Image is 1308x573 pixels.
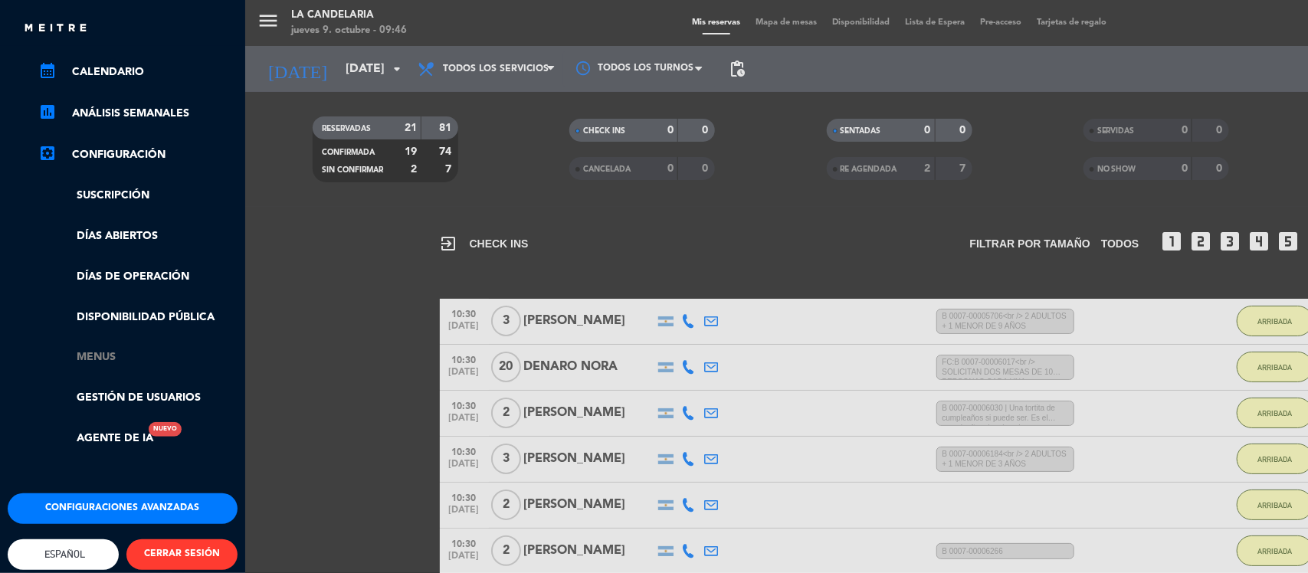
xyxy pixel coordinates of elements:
[38,146,238,164] a: Configuración
[38,63,238,81] a: calendar_monthCalendario
[41,548,86,560] span: Español
[38,309,238,326] a: Disponibilidad pública
[23,23,88,34] img: MEITRE
[38,430,153,447] a: Agente de IANuevo
[38,61,57,80] i: calendar_month
[38,103,57,121] i: assessment
[38,349,238,366] a: Menus
[38,187,238,205] a: Suscripción
[38,228,238,245] a: Días abiertos
[38,104,238,123] a: assessmentANÁLISIS SEMANALES
[149,422,182,437] div: Nuevo
[38,144,57,162] i: settings_applications
[8,493,238,524] button: Configuraciones avanzadas
[126,539,238,570] button: CERRAR SESIÓN
[38,389,238,407] a: Gestión de usuarios
[38,268,238,286] a: Días de Operación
